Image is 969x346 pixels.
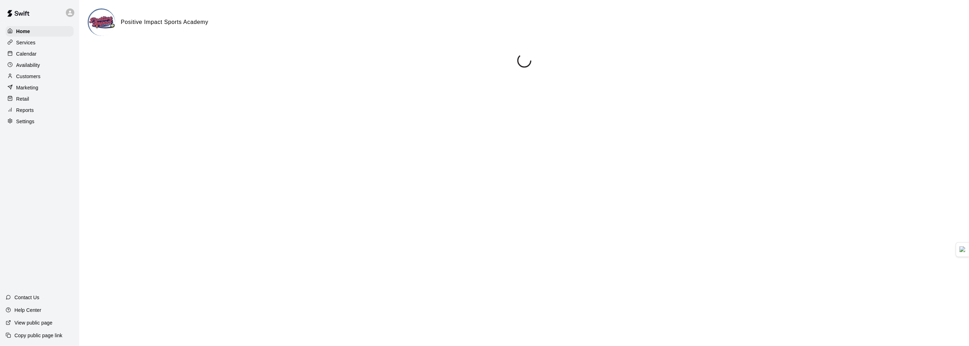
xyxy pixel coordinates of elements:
p: Home [16,28,30,35]
a: Settings [6,116,74,127]
p: Marketing [16,84,38,91]
a: Marketing [6,82,74,93]
img: Positive Impact Sports Academy logo [89,10,115,36]
p: Contact Us [14,294,39,301]
a: Customers [6,71,74,82]
a: Calendar [6,49,74,59]
p: Help Center [14,307,41,314]
p: Calendar [16,50,37,57]
p: Availability [16,62,40,69]
img: Detect Auto [959,246,966,253]
p: Customers [16,73,40,80]
p: Copy public page link [14,332,62,339]
p: Services [16,39,36,46]
p: Settings [16,118,35,125]
a: Reports [6,105,74,115]
p: Reports [16,107,34,114]
h6: Positive Impact Sports Academy [121,18,208,27]
a: Services [6,37,74,48]
a: Retail [6,94,74,104]
p: View public page [14,319,52,326]
p: Retail [16,95,29,102]
a: Availability [6,60,74,70]
a: Home [6,26,74,37]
